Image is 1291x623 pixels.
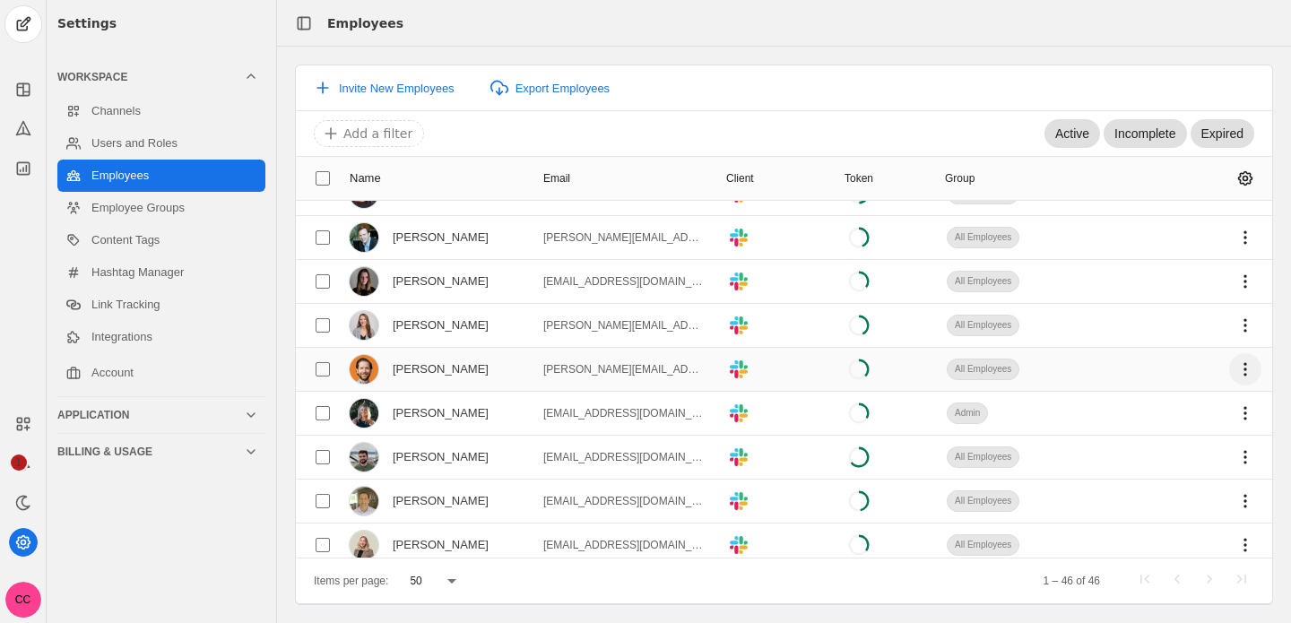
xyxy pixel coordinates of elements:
[543,494,705,508] div: chalb500@gmail.com
[350,443,378,472] img: cache
[350,223,378,252] img: cache
[543,171,570,186] div: Email
[57,289,265,321] a: Link Tracking
[339,82,455,95] span: Invite New Employees
[57,437,265,466] mat-expansion-panel-header: Billing & Usage
[350,487,378,515] img: cache
[57,408,244,422] div: Application
[947,402,988,424] div: Admin
[543,318,705,333] div: audrey.gaynor@gmail.com
[57,256,265,289] a: Hashtag Manager
[712,157,830,201] mat-header-cell: Client
[410,575,421,587] span: 50
[57,321,265,353] a: Integrations
[1201,125,1243,143] span: Expired
[327,14,403,32] div: Employees
[1229,441,1261,473] app-icon-button: Employee Menu
[947,534,1019,556] div: All Employees
[947,315,1019,336] div: All Employees
[947,227,1019,248] div: All Employees
[57,127,265,160] a: Users and Roles
[1229,485,1261,517] app-icon-button: Employee Menu
[947,271,1019,292] div: All Employees
[57,160,265,192] a: Employees
[350,355,378,384] img: cache
[947,446,1019,468] div: All Employees
[543,450,705,464] div: austinperdue7@gmail.com
[1055,125,1089,143] span: Active
[543,230,705,245] div: andy.frank@udig.com
[1229,309,1261,342] app-icon-button: Employee Menu
[57,192,265,224] a: Employee Groups
[543,538,705,552] div: jacksonedana@gmail.com
[393,538,489,552] div: Dana Jackson
[393,362,489,376] div: Charlie Vickland
[543,362,705,376] div: charles.vickland@gmail.com
[57,445,244,459] div: Billing & Usage
[350,267,378,296] img: cache
[543,406,705,420] div: cdghinder@gmail.com
[516,82,611,95] span: Export Employees
[350,171,397,186] div: Name
[945,171,975,186] div: Group
[57,357,265,389] a: Account
[480,72,621,104] button: Export Employees
[393,406,489,420] div: Christine Ghinder
[350,531,378,559] img: cache
[57,224,265,256] a: Content Tags
[945,171,991,186] div: Group
[57,91,265,393] div: Workspace
[57,95,265,127] a: Channels
[57,401,265,429] mat-expansion-panel-header: Application
[321,123,1048,144] input: Filter by first name, last name, or group name.
[393,230,489,245] div: Andy Frank
[543,171,586,186] div: Email
[393,494,489,508] div: Cody Halbleib
[947,490,1019,512] div: All Employees
[543,274,705,289] div: annctarry@gmail.com
[393,318,489,333] div: Audrey Roberts
[1229,397,1261,429] app-icon-button: Employee Menu
[1229,265,1261,298] app-icon-button: Employee Menu
[947,359,1019,380] div: All Employees
[1044,572,1100,590] div: 1 – 46 of 46
[11,454,27,471] span: 1
[1229,529,1261,561] app-icon-button: Employee Menu
[1114,125,1175,143] span: Incomplete
[350,171,381,186] div: Name
[303,72,465,104] button: Invite New Employees
[1229,221,1261,254] app-icon-button: Employee Menu
[830,157,931,201] mat-header-cell: Token
[350,311,378,340] img: cache
[5,582,41,618] button: CC
[393,450,489,464] div: Christopher Perdue
[350,399,378,428] img: cache
[57,63,265,91] mat-expansion-panel-header: Workspace
[57,70,244,84] div: Workspace
[1048,117,1254,150] mat-chip-listbox: Employee Status
[393,274,489,289] div: Ann Tarry
[314,572,388,590] div: Items per page:
[1229,353,1261,385] app-icon-button: Employee Menu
